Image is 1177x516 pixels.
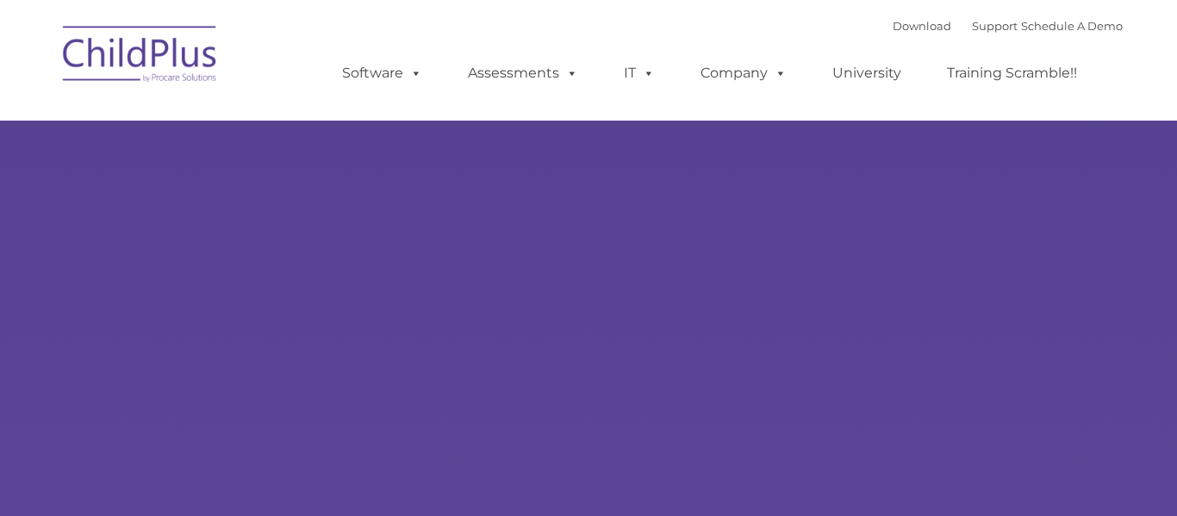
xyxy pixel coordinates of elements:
a: Download [893,19,951,33]
a: IT [607,56,672,90]
a: Assessments [451,56,595,90]
a: Schedule A Demo [1021,19,1123,33]
a: Training Scramble!! [930,56,1094,90]
a: Support [972,19,1018,33]
font: | [893,19,1123,33]
a: University [815,56,919,90]
a: Company [683,56,804,90]
img: ChildPlus by Procare Solutions [54,14,227,100]
a: Software [325,56,439,90]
